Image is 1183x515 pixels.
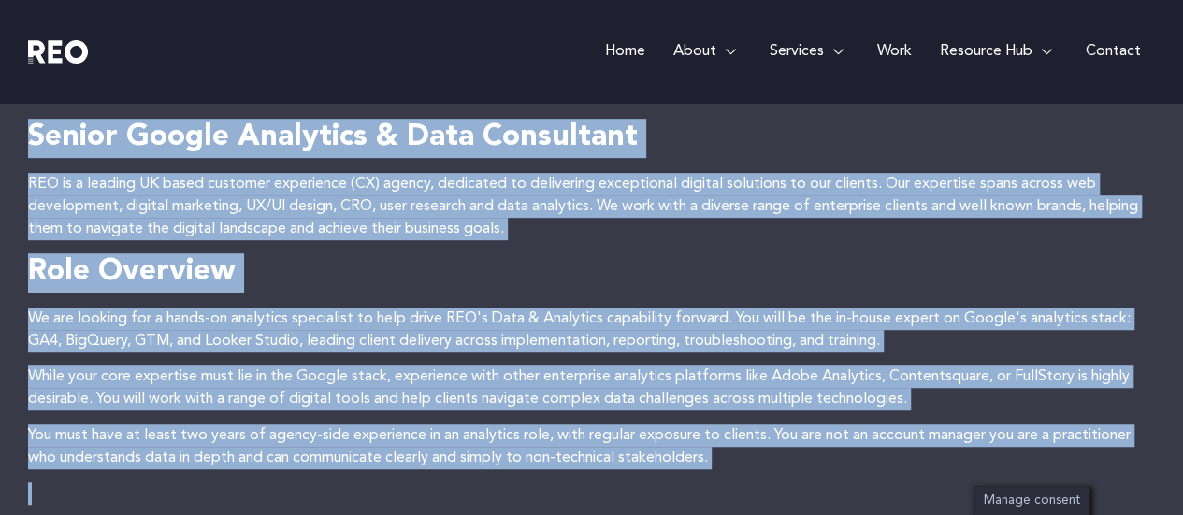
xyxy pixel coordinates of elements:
[28,122,638,152] strong: Senior Google Analytics & Data Consultant
[28,424,1155,469] p: You must have at least two years of agency-side experience in an analytics role, with regular exp...
[984,494,1080,507] span: Manage consent
[28,308,1155,352] p: We are looking for a hands-on analytics specialist to help drive REO's Data & Analytics capabilit...
[28,257,236,287] strong: Role Overview
[28,365,1155,410] p: While your core expertise must lie in the Google stack, experience with other enterprise analytic...
[28,173,1155,240] p: REO is a leading UK based customer experience (CX) agency, dedicated to delivering exceptional di...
